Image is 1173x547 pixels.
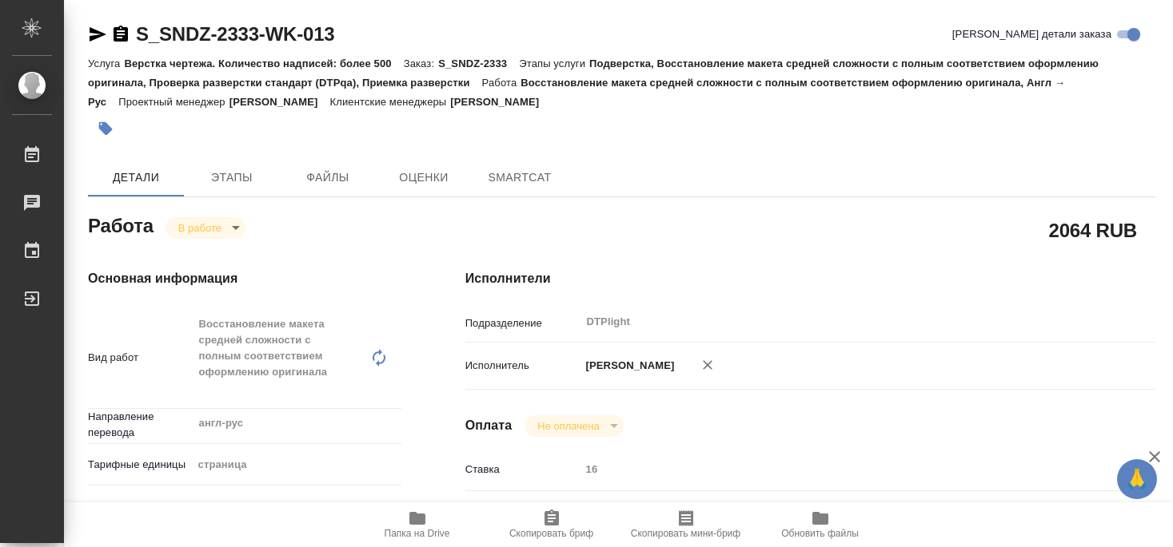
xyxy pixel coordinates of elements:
p: Восстановление макета средней сложности с полным соответствием оформлению оригинала, Англ → Рус [88,77,1065,108]
span: 🙏 [1123,462,1151,496]
p: Ставка [465,462,581,478]
button: Добавить тэг [88,111,123,146]
span: Скопировать бриф [509,528,593,539]
input: ✎ Введи что-нибудь [193,494,401,517]
span: Детали [98,168,174,188]
p: Кол-во единиц [88,498,193,514]
span: Оценки [385,168,462,188]
div: В работе [525,415,623,437]
p: Клиентские менеджеры [330,96,451,108]
p: Исполнитель [465,358,581,374]
h2: 2064 RUB [1049,216,1137,244]
button: Скопировать ссылку [111,25,130,44]
button: Папка на Drive [350,502,485,547]
button: Скопировать бриф [485,502,619,547]
span: Файлы [289,168,366,188]
button: Обновить файлы [753,502,888,547]
div: В работе [166,217,245,239]
p: Проектный менеджер [118,96,229,108]
div: страница [193,451,401,478]
button: Не оплачена [533,419,604,433]
p: Верстка чертежа. Количество надписей: более 500 [124,57,403,69]
h4: Основная информация [88,269,401,288]
input: Пустое поле [581,458,1098,481]
span: Скопировать мини-бриф [631,528,740,539]
button: Удалить исполнителя [690,347,725,383]
span: SmartCat [481,168,558,188]
h4: Исполнители [465,269,1155,288]
p: Подверстка, Восстановление макета средней сложности с полным соответствием оформлению оригинала, ... [88,57,1099,89]
span: [PERSON_NAME] детали заказа [952,26,1111,42]
p: Заказ: [404,57,438,69]
p: Подразделение [465,315,581,331]
button: В работе [174,221,226,235]
h2: Работа [88,210,154,239]
button: Скопировать ссылку для ЯМессенджера [88,25,107,44]
a: S_SNDZ-2333-WK-013 [136,23,334,45]
p: S_SNDZ-2333 [438,57,519,69]
p: Тарифные единицы [88,457,193,473]
p: Этапы услуги [519,57,589,69]
button: Скопировать мини-бриф [619,502,753,547]
p: Услуга [88,57,124,69]
p: Направление перевода [88,409,193,441]
div: RUB [581,497,1098,525]
span: Обновить файлы [781,528,859,539]
p: [PERSON_NAME] [581,358,675,374]
span: Папка на Drive [385,528,450,539]
p: [PERSON_NAME] [229,96,330,108]
button: 🙏 [1117,459,1157,499]
h4: Оплата [465,416,513,435]
p: [PERSON_NAME] [450,96,551,108]
p: Работа [482,77,521,89]
span: Этапы [194,168,270,188]
p: Вид работ [88,350,193,366]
